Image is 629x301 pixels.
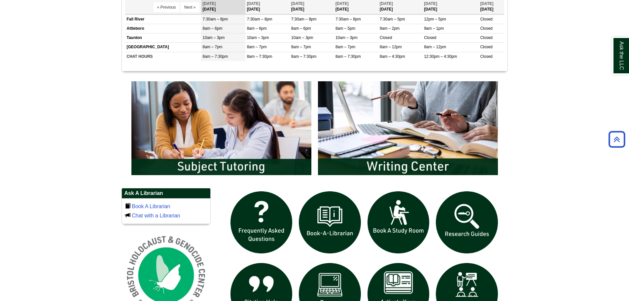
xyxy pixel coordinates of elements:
span: Closed [424,35,436,40]
span: 8am – 7pm [247,45,267,49]
span: 10am – 3pm [203,35,225,40]
span: Closed [480,17,492,21]
td: CHAT HOURS [125,52,201,61]
span: 8am – 7:30pm [291,54,317,59]
span: 10am – 3pm [247,35,269,40]
span: 7:30am – 8pm [291,17,317,21]
span: 7:30am – 8pm [203,17,228,21]
span: 8am – 4:30pm [380,54,405,59]
a: Chat with a Librarian [132,213,180,218]
td: [GEOGRAPHIC_DATA] [125,43,201,52]
span: 8am – 7:30pm [335,54,361,59]
span: Closed [480,35,492,40]
span: 8am – 7pm [335,45,355,49]
span: 7:30am – 8pm [247,17,272,21]
button: « Previous [154,2,180,12]
td: Attleboro [125,24,201,33]
span: 10am – 3pm [291,35,313,40]
span: 7:30am – 8pm [335,17,361,21]
span: 8am – 12pm [424,45,446,49]
button: Next » [181,2,199,12]
span: [DATE] [203,1,216,6]
img: Writing Center Information [315,78,501,178]
span: 8am – 12pm [380,45,402,49]
span: Closed [380,35,392,40]
span: [DATE] [291,1,304,6]
img: book a study room icon links to book a study room web page [364,188,433,257]
span: [DATE] [480,1,493,6]
span: 9am – 2pm [380,26,400,31]
span: [DATE] [380,1,393,6]
span: 7:30am – 5pm [380,17,405,21]
span: 8am – 5pm [335,26,355,31]
span: [DATE] [247,1,260,6]
span: Closed [480,26,492,31]
span: 9am – 1pm [424,26,444,31]
span: 12:30pm – 4:30pm [424,54,457,59]
a: Back to Top [606,135,627,144]
span: 8am – 7pm [291,45,311,49]
img: Research Guides icon links to research guides web page [433,188,501,257]
span: 12pm – 5pm [424,17,446,21]
h2: Ask A Librarian [122,188,210,199]
span: [DATE] [424,1,437,6]
img: Book a Librarian icon links to book a librarian web page [296,188,364,257]
span: Closed [480,45,492,49]
td: Taunton [125,33,201,43]
span: 8am – 7:30pm [203,54,228,59]
span: 8am – 6pm [247,26,267,31]
a: Book A Librarian [132,204,170,209]
span: 10am – 3pm [335,35,358,40]
span: 8am – 6pm [203,26,223,31]
span: Closed [480,54,492,59]
span: 8am – 7pm [203,45,223,49]
span: 8am – 7:30pm [247,54,272,59]
div: slideshow [128,78,501,181]
img: frequently asked questions [227,188,296,257]
span: 8am – 6pm [291,26,311,31]
img: Subject Tutoring Information [128,78,315,178]
span: [DATE] [335,1,349,6]
td: Fall River [125,15,201,24]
